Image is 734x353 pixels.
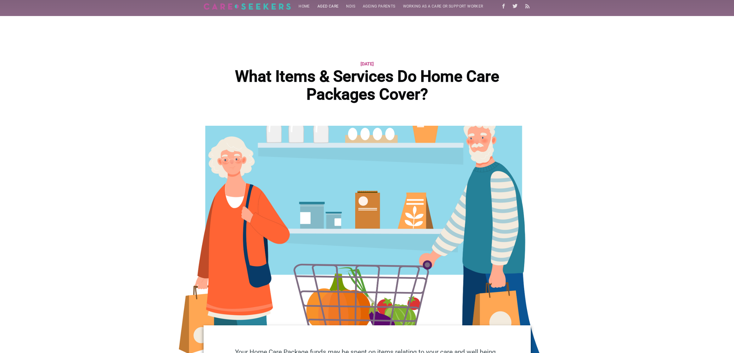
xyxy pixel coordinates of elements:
time: [DATE] [361,60,374,68]
img: Careseekers [204,3,291,10]
a: NDIS [342,0,359,13]
a: Ageing parents [359,0,399,13]
a: Aged Care [314,0,343,13]
a: Home [295,0,314,13]
h1: What Items & Services Do Home Care Packages Cover? [225,68,508,104]
a: Working as a care or support worker [399,0,487,13]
